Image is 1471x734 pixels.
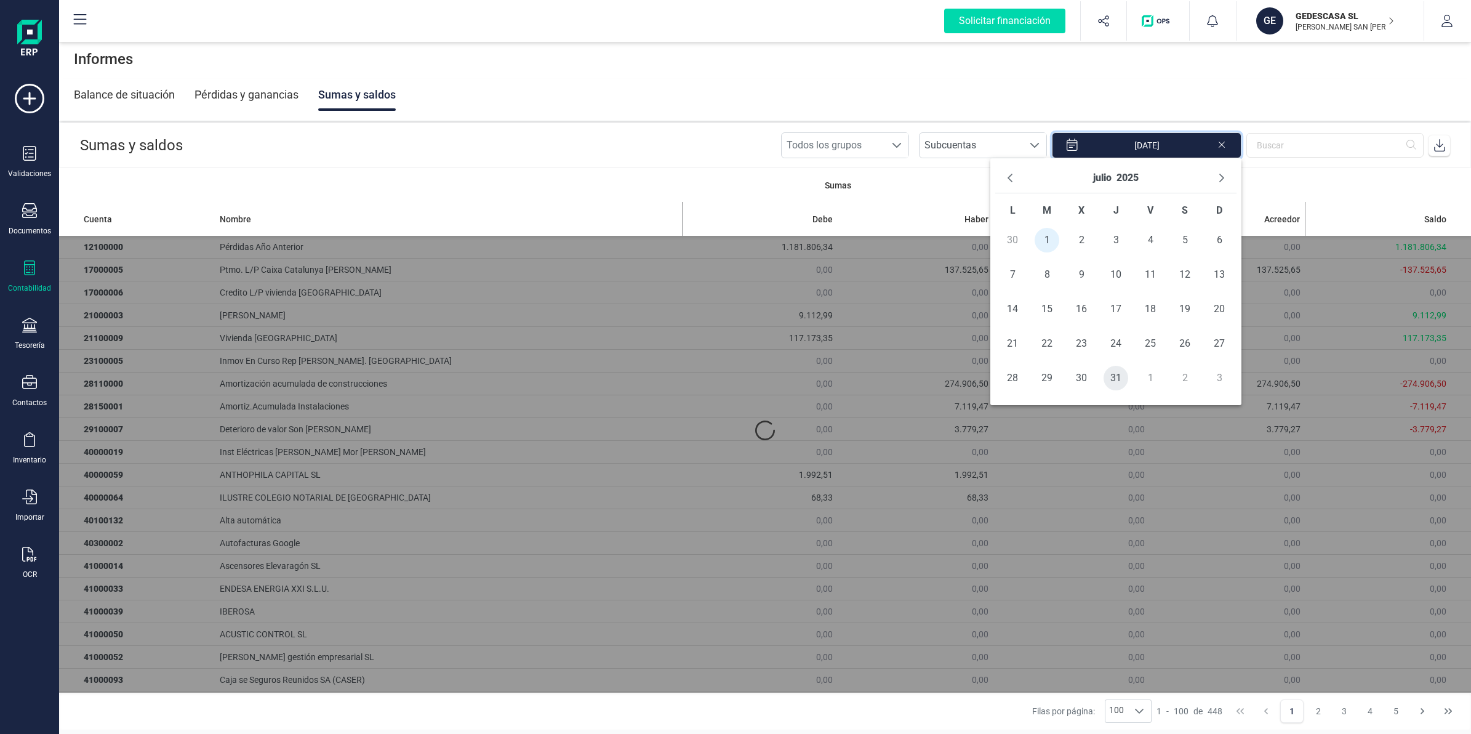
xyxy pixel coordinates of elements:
[1035,366,1059,390] span: 29
[964,213,988,225] span: Haber
[995,292,1030,326] td: 14
[1168,292,1202,326] td: 19
[1182,204,1188,216] span: S
[8,283,51,293] div: Contabilidad
[1069,331,1094,356] span: 23
[782,133,885,158] span: Todos los grupos
[220,213,251,225] span: Nombre
[1172,297,1197,321] span: 19
[1133,361,1168,395] td: 1
[1035,331,1059,356] span: 22
[1256,7,1283,34] div: GE
[920,133,1023,158] span: Subcuentas
[1251,1,1409,41] button: GEGEDESCASA SL[PERSON_NAME] SAN [PERSON_NAME]
[1104,331,1128,356] span: 24
[1035,262,1059,287] span: 8
[1030,361,1064,395] td: 29
[1000,366,1025,390] span: 28
[1296,10,1394,22] p: GEDESCASA SL
[1193,705,1203,717] span: de
[1280,700,1304,723] button: Page 1
[1030,257,1064,292] td: 8
[1202,223,1237,257] td: 6
[1254,700,1278,723] button: Previous Page
[1064,223,1099,257] td: 2
[1172,262,1197,287] span: 12
[1099,361,1133,395] td: 31
[995,361,1030,395] td: 28
[1138,262,1163,287] span: 11
[1172,331,1197,356] span: 26
[1156,705,1222,717] div: -
[1168,223,1202,257] td: 5
[1104,366,1128,390] span: 31
[23,570,37,579] div: OCR
[1104,297,1128,321] span: 17
[1064,326,1099,361] td: 23
[1202,257,1237,292] td: 13
[1202,361,1237,395] td: 3
[1043,204,1051,216] span: M
[1010,204,1016,216] span: L
[1000,168,1020,188] button: Previous Month
[1411,700,1434,723] button: Next Page
[1133,223,1168,257] td: 4
[1174,705,1188,717] span: 100
[1069,228,1094,252] span: 2
[1099,292,1133,326] td: 17
[1099,326,1133,361] td: 24
[1032,700,1152,723] div: Filas por página:
[1030,292,1064,326] td: 15
[1202,326,1237,361] td: 27
[1104,228,1128,252] span: 3
[1030,326,1064,361] td: 22
[1212,168,1232,188] button: Next Month
[1000,262,1025,287] span: 7
[990,158,1241,405] div: Choose Date
[1138,228,1163,252] span: 4
[1207,228,1232,252] span: 6
[1000,331,1025,356] span: 21
[1064,257,1099,292] td: 9
[1229,700,1252,723] button: First Page
[1133,292,1168,326] td: 18
[84,213,112,225] span: Cuenta
[1172,228,1197,252] span: 5
[1384,700,1408,723] button: Page 5
[1168,326,1202,361] td: 26
[15,341,45,350] div: Tesorería
[1035,297,1059,321] span: 15
[15,512,44,522] div: Importar
[1113,204,1119,216] span: J
[1296,22,1394,32] p: [PERSON_NAME] SAN [PERSON_NAME]
[1064,361,1099,395] td: 30
[1069,297,1094,321] span: 16
[1246,133,1424,158] input: Buscar
[9,226,51,236] div: Documentos
[944,9,1065,33] div: Solicitar financiación
[1133,257,1168,292] td: 11
[12,398,47,408] div: Contactos
[1138,297,1163,321] span: 18
[74,79,175,111] div: Balance de situación
[1093,168,1112,188] button: Choose Month
[1099,257,1133,292] td: 10
[194,79,299,111] div: Pérdidas y ganancias
[1216,204,1222,216] span: D
[80,137,183,154] span: Sumas y saldos
[1156,705,1161,717] span: 1
[1069,366,1094,390] span: 30
[17,20,42,59] img: Logo Finanedi
[59,39,1471,79] div: Informes
[1000,297,1025,321] span: 14
[1035,228,1059,252] span: 1
[1105,700,1128,722] span: 100
[1099,223,1133,257] td: 3
[1116,168,1139,188] button: Choose Year
[1168,257,1202,292] td: 12
[1264,213,1300,225] span: Acreedor
[1333,700,1356,723] button: Page 3
[318,79,396,111] div: Sumas y saldos
[1207,262,1232,287] span: 13
[929,1,1080,41] button: Solicitar financiación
